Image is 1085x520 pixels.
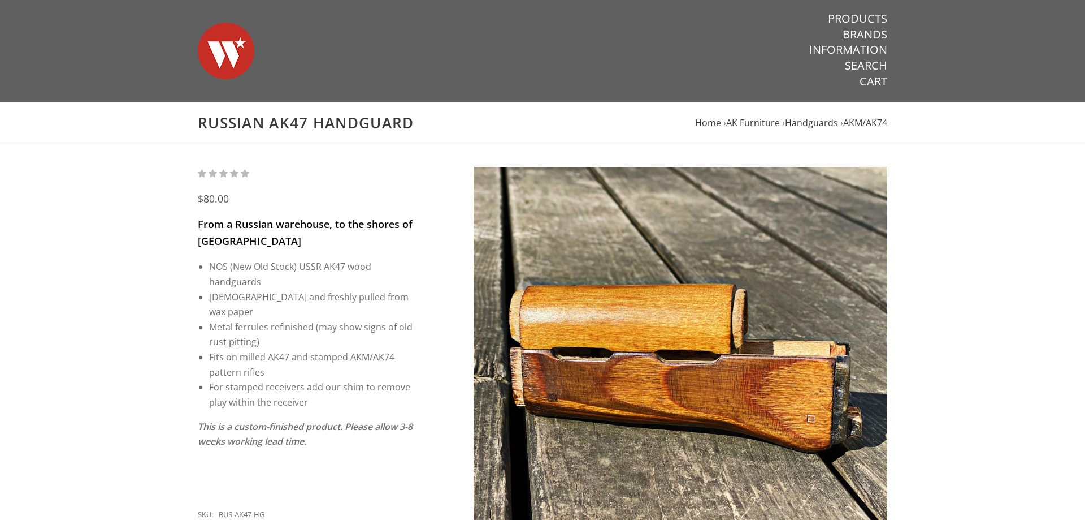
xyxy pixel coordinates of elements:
li: Metal ferrules refinished (may show signs of old rust pitting) [209,320,414,350]
li: › [840,115,887,131]
a: Information [809,42,887,57]
span: $80.00 [198,192,229,205]
li: NOS (New Old Stock) USSR AK47 wood handguards [209,259,414,289]
span: For stamped receivers add our shim to remove play within the receiver [209,381,410,409]
img: Warsaw Wood Co. [198,11,254,91]
em: This is a custom-finished product. Please allow 3-8 weeks working lead time. [198,420,413,448]
a: Search [845,58,887,73]
a: Products [828,11,887,26]
a: Brands [843,27,887,42]
span: From a Russian warehouse, to the shores of [GEOGRAPHIC_DATA] [198,217,413,248]
li: Fits on milled AK47 and stamped AKM/AK74 pattern rifles [209,350,414,380]
a: Handguards [785,117,838,129]
li: › [782,115,838,131]
li: › [723,115,780,131]
a: AKM/AK74 [843,117,887,129]
li: [DEMOGRAPHIC_DATA] and freshly pulled from wax paper [209,290,414,320]
a: AK Furniture [726,117,780,129]
a: Home [695,117,721,129]
a: Cart [860,74,887,89]
h1: Russian AK47 Handguard [198,114,887,132]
